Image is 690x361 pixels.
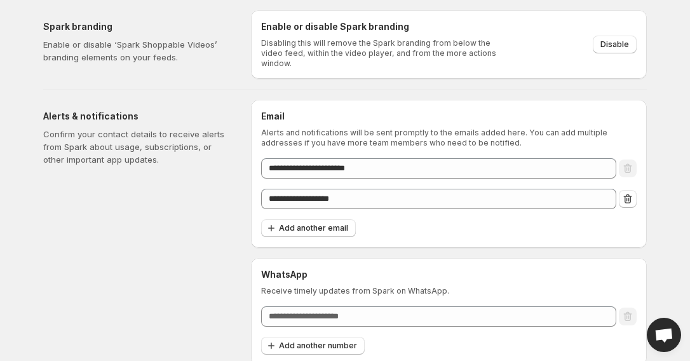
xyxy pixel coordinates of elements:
button: Add another number [261,337,365,355]
button: Remove email [619,190,637,208]
h5: Alerts & notifications [43,110,231,123]
h6: WhatsApp [261,268,637,281]
p: Alerts and notifications will be sent promptly to the emails added here. You can add multiple add... [261,128,637,148]
p: Receive timely updates from Spark on WhatsApp. [261,286,637,296]
p: Confirm your contact details to receive alerts from Spark about usage, subscriptions, or other im... [43,128,231,166]
button: Disable [593,36,637,53]
span: Add another number [279,341,357,351]
span: Add another email [279,223,348,233]
h6: Enable or disable Spark branding [261,20,504,33]
p: Disabling this will remove the Spark branding from below the video feed, within the video player,... [261,38,504,69]
h6: Email [261,110,637,123]
p: Enable or disable ‘Spark Shoppable Videos’ branding elements on your feeds. [43,38,231,64]
div: Open chat [647,318,681,352]
span: Disable [600,39,629,50]
button: Add another email [261,219,356,237]
h5: Spark branding [43,20,231,33]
